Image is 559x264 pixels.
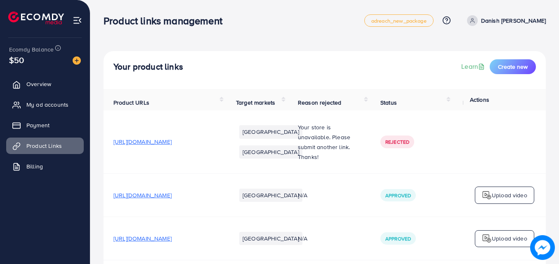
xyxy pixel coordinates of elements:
span: Product Links [26,142,62,150]
span: Payment [26,121,50,129]
a: Danish [PERSON_NAME] [464,15,546,26]
p: Thanks! [298,152,361,162]
span: Rejected [385,138,409,145]
img: logo [8,12,64,24]
span: adreach_new_package [371,18,427,23]
a: Payment [6,117,84,133]
button: Create new [490,59,536,74]
li: [GEOGRAPHIC_DATA] [239,145,302,159]
p: Upload video [492,234,527,243]
a: Overview [6,76,84,92]
img: logo [482,234,492,243]
span: Approved [385,235,411,242]
span: Billing [26,162,43,171]
p: Upload video [492,190,527,200]
a: adreach_new_package [364,14,434,27]
span: Create new [498,63,528,71]
li: [GEOGRAPHIC_DATA] [239,189,302,202]
a: Learn [461,62,486,71]
span: Target markets [236,98,275,107]
span: My ad accounts [26,100,68,109]
img: image [73,56,81,65]
img: logo [482,190,492,200]
div: N/A [463,191,521,199]
div: N/A [463,138,521,146]
span: Product video [463,98,499,107]
span: N/A [298,234,307,243]
h4: Your product links [113,62,183,72]
span: Product URLs [113,98,149,107]
span: Status [380,98,397,107]
p: Your store is unavailable. Please submit another link. [298,122,361,152]
span: [URL][DOMAIN_NAME] [113,234,172,243]
h3: Product links management [104,15,229,27]
img: menu [73,16,82,25]
li: [GEOGRAPHIC_DATA] [239,232,302,245]
a: My ad accounts [6,96,84,113]
p: Danish [PERSON_NAME] [481,16,546,26]
a: Product Links [6,138,84,154]
span: Actions [470,96,489,104]
span: Ecomdy Balance [9,45,54,54]
span: Overview [26,80,51,88]
span: Approved [385,192,411,199]
li: [GEOGRAPHIC_DATA] [239,125,302,138]
span: Reason rejected [298,98,341,107]
span: [URL][DOMAIN_NAME] [113,138,172,146]
a: Billing [6,158,84,175]
span: N/A [298,191,307,199]
div: N/A [463,234,521,243]
span: $50 [9,54,24,66]
img: image [530,235,554,259]
span: [URL][DOMAIN_NAME] [113,191,172,199]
